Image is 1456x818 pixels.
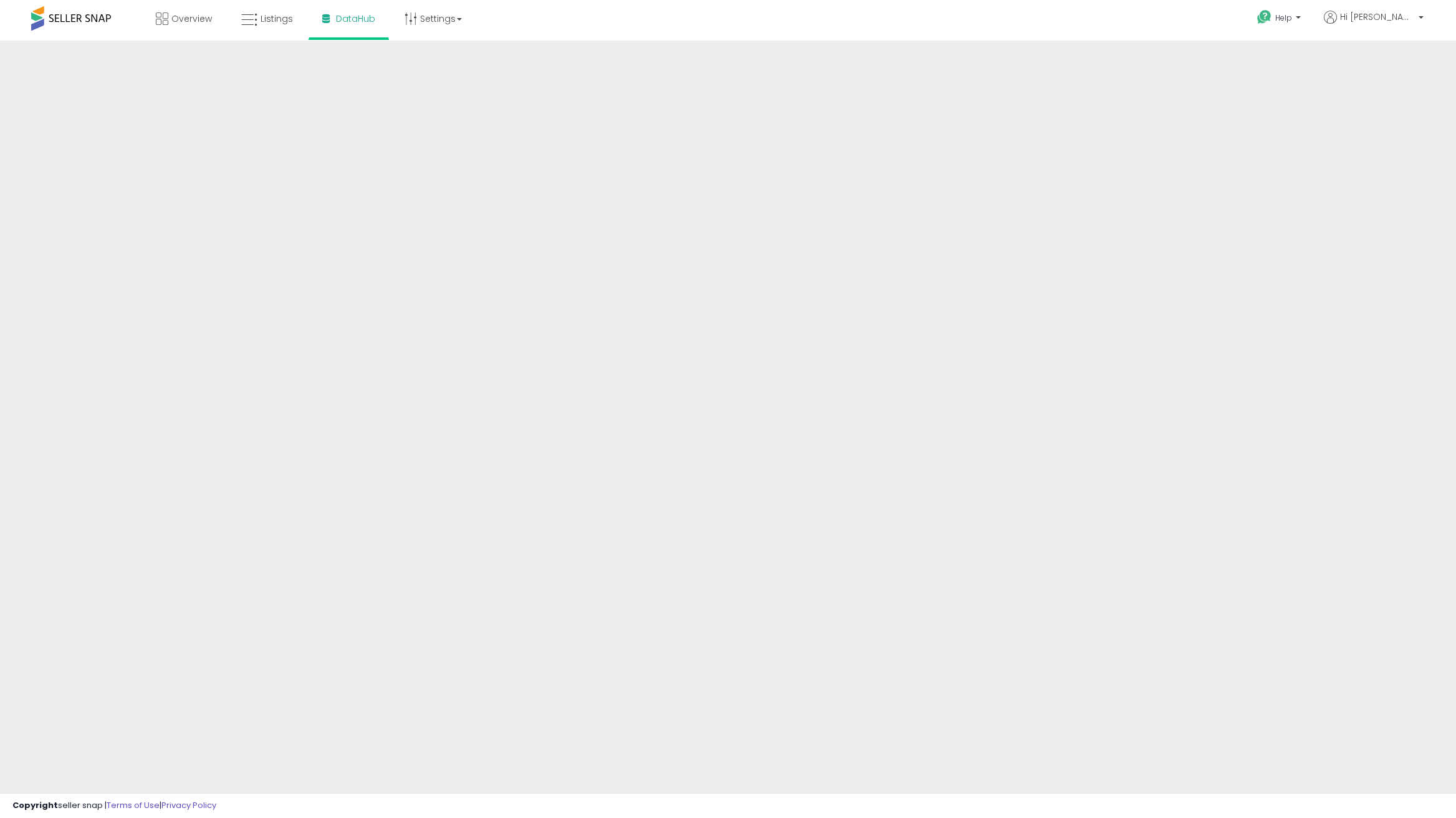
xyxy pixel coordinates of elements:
[171,12,212,25] span: Overview
[261,12,293,25] span: Listings
[1257,9,1272,25] i: Get Help
[336,12,375,25] span: DataHub
[1275,12,1292,23] span: Help
[1340,11,1415,23] span: Hi [PERSON_NAME]
[1324,11,1424,39] a: Hi [PERSON_NAME]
